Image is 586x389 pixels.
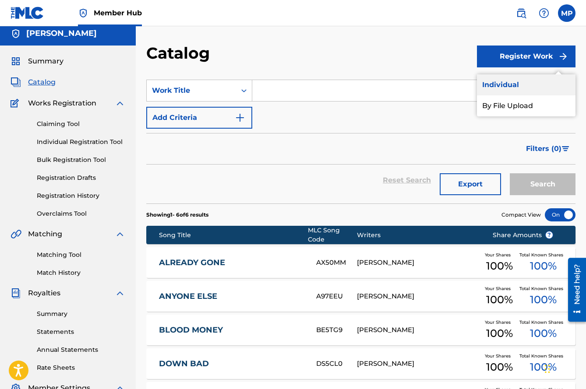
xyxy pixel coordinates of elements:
div: Work Title [152,85,231,96]
span: ? [546,231,553,238]
span: 100 % [530,258,557,274]
img: filter [562,146,569,151]
a: Statements [37,327,125,336]
span: Your Shares [485,285,514,292]
div: MLC Song Code [308,226,357,244]
h2: Catalog [146,43,214,63]
span: 100 % [486,326,513,341]
img: Summary [11,56,21,67]
div: BE5TG9 [316,325,357,335]
a: Match History [37,268,125,277]
span: Your Shares [485,252,514,258]
a: DOWN BAD [159,359,304,369]
div: [PERSON_NAME] [357,258,479,268]
span: 100 % [530,326,557,341]
a: Matching Tool [37,250,125,259]
a: Individual [477,74,575,95]
span: Share Amounts [493,231,553,240]
img: Matching [11,229,21,239]
div: Drag [545,356,550,382]
img: Royalties [11,288,21,298]
div: Writers [357,231,479,240]
form: Search Form [146,80,575,203]
img: expand [115,229,125,239]
div: DS5CL0 [316,359,357,369]
a: ALREADY GONE [159,258,304,268]
span: Your Shares [485,353,514,359]
a: Overclaims Tool [37,209,125,218]
span: Works Registration [28,98,96,109]
img: MLC Logo [11,7,44,19]
a: CatalogCatalog [11,77,56,88]
img: expand [115,98,125,109]
span: Total Known Shares [519,319,567,326]
a: Annual Statements [37,345,125,354]
span: Catalog [28,77,56,88]
img: f7272a7cc735f4ea7f67.svg [558,51,568,62]
a: SummarySummary [11,56,64,67]
span: 100 % [486,292,513,308]
a: By File Upload [477,95,575,116]
span: 100 % [530,359,557,375]
a: Individual Registration Tool [37,137,125,147]
span: Filters ( 0 ) [526,144,561,154]
a: Registration History [37,191,125,200]
iframe: Resource Center [561,255,586,325]
div: Song Title [159,231,308,240]
span: Total Known Shares [519,353,567,359]
div: [PERSON_NAME] [357,291,479,301]
span: 100 % [486,359,513,375]
button: Export [440,173,501,195]
span: 100 % [486,258,513,274]
img: expand [115,288,125,298]
div: User Menu [558,4,575,22]
span: Matching [28,229,62,239]
span: Summary [28,56,64,67]
a: Rate Sheets [37,363,125,372]
div: [PERSON_NAME] [357,359,479,369]
span: Total Known Shares [519,252,567,258]
a: Public Search [512,4,530,22]
a: BLOOD MONEY [159,325,304,335]
h5: Mehlani Payton [26,28,97,39]
img: Works Registration [11,98,22,109]
div: A97EEU [316,291,357,301]
span: Total Known Shares [519,285,567,292]
span: Member Hub [94,8,142,18]
img: Accounts [11,28,21,39]
img: help [539,8,549,18]
div: Help [535,4,553,22]
a: Summary [37,309,125,319]
span: Compact View [501,211,541,219]
img: 9d2ae6d4665cec9f34b9.svg [235,112,245,123]
button: Register Work [477,46,575,67]
div: [PERSON_NAME] [357,325,479,335]
button: Add Criteria [146,107,252,129]
iframe: Chat Widget [542,347,586,389]
div: AX50MM [316,258,357,268]
span: Royalties [28,288,60,298]
a: Claiming Tool [37,119,125,129]
a: Bulk Registration Tool [37,155,125,165]
p: Showing 1 - 6 of 6 results [146,211,208,219]
a: ANYONE ELSE [159,291,304,301]
img: search [516,8,526,18]
button: Filters (0) [521,138,575,160]
img: Top Rightsholder [78,8,88,18]
a: Registration Drafts [37,173,125,182]
span: Your Shares [485,319,514,326]
span: 100 % [530,292,557,308]
img: Catalog [11,77,21,88]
